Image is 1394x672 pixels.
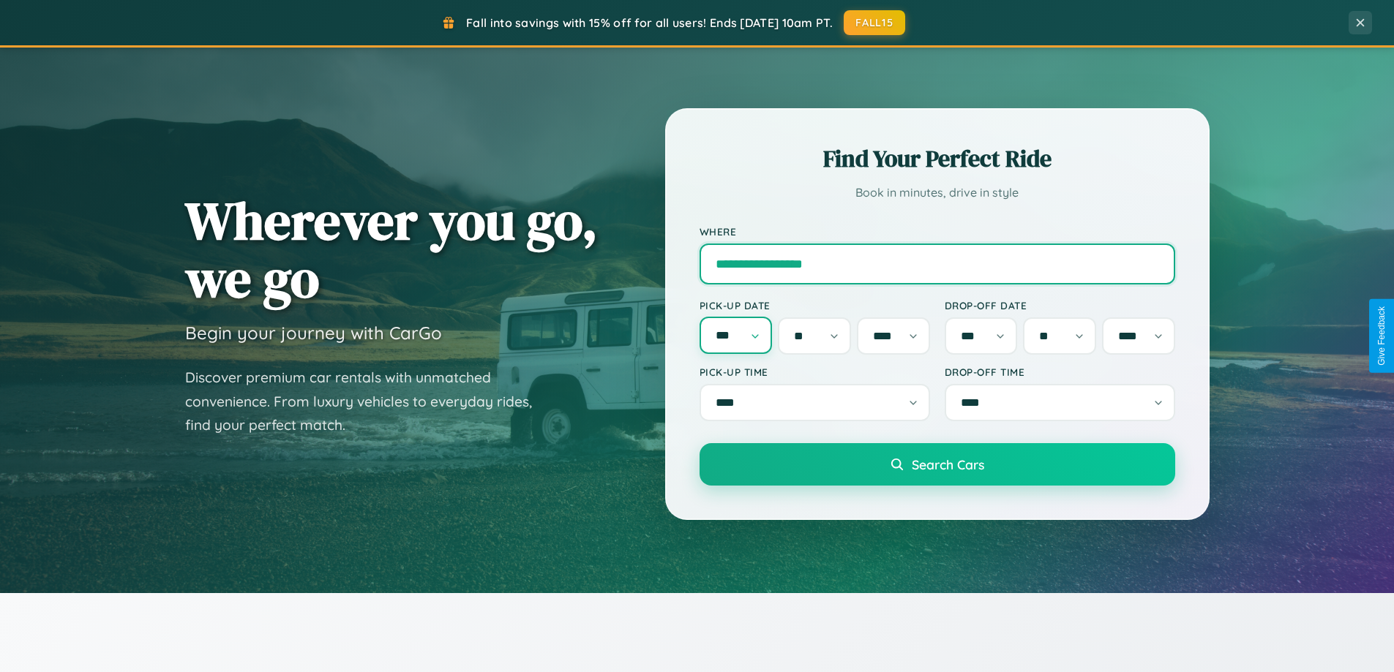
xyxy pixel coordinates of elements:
[945,366,1175,378] label: Drop-off Time
[700,182,1175,203] p: Book in minutes, drive in style
[700,143,1175,175] h2: Find Your Perfect Ride
[185,322,442,344] h3: Begin your journey with CarGo
[700,225,1175,238] label: Where
[700,366,930,378] label: Pick-up Time
[700,299,930,312] label: Pick-up Date
[1376,306,1387,366] div: Give Feedback
[945,299,1175,312] label: Drop-off Date
[912,456,984,472] span: Search Cars
[700,443,1175,486] button: Search Cars
[844,10,905,35] button: FALL15
[185,192,598,307] h1: Wherever you go, we go
[185,366,551,437] p: Discover premium car rentals with unmatched convenience. From luxury vehicles to everyday rides, ...
[466,15,833,30] span: Fall into savings with 15% off for all users! Ends [DATE] 10am PT.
